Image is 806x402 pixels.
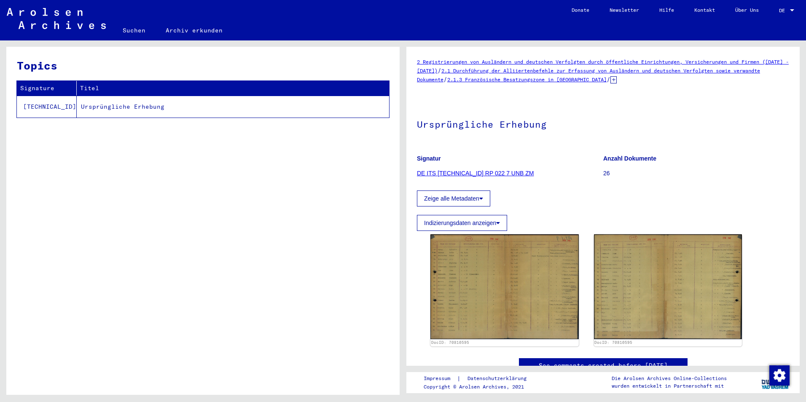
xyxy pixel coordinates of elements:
h3: Topics [17,57,389,74]
a: 2 Registrierungen von Ausländern und deutschen Verfolgten durch öffentliche Einrichtungen, Versic... [417,59,789,74]
img: Arolsen_neg.svg [7,8,106,29]
img: 002.jpg [594,234,742,339]
span: DE [779,8,788,13]
a: DocID: 70810595 [594,340,632,345]
p: Die Arolsen Archives Online-Collections [612,375,727,382]
button: Zeige alle Metadaten [417,190,490,206]
a: 2.1.3 Französische Besatzungszone in [GEOGRAPHIC_DATA] [447,76,607,83]
b: Signatur [417,155,441,162]
a: 2.1 Durchführung der Alliiertenbefehle zur Erfassung von Ausländern und deutschen Verfolgten sowi... [417,67,760,83]
p: 26 [603,169,789,178]
a: Suchen [113,20,156,40]
span: / [438,67,441,74]
span: / [443,75,447,83]
div: Zustimmung ändern [769,365,789,385]
p: wurden entwickelt in Partnerschaft mit [612,382,727,390]
img: Zustimmung ändern [769,365,790,386]
a: Impressum [424,374,457,383]
img: yv_logo.png [760,372,791,393]
a: Datenschutzerklärung [461,374,537,383]
a: DE ITS [TECHNICAL_ID] RP 022 7 UNB ZM [417,170,534,177]
b: Anzahl Dokumente [603,155,656,162]
div: | [424,374,537,383]
span: / [607,75,610,83]
a: See comments created before [DATE] [539,361,668,370]
p: Copyright © Arolsen Archives, 2021 [424,383,537,391]
img: 001.jpg [430,234,579,339]
td: [TECHNICAL_ID] [17,96,77,118]
a: Archiv erkunden [156,20,233,40]
button: Indizierungsdaten anzeigen [417,215,507,231]
a: DocID: 70810595 [431,340,469,345]
th: Signature [17,81,77,96]
th: Titel [77,81,389,96]
h1: Ursprüngliche Erhebung [417,105,789,142]
td: Ursprüngliche Erhebung [77,96,389,118]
